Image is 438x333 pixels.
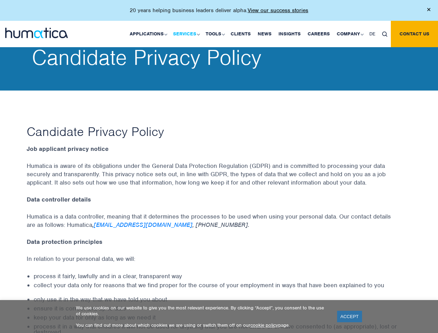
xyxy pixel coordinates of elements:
[27,212,412,238] p: Humatica is a data controller, meaning that it determines the processes to be used when using you...
[5,28,68,38] img: logo
[27,145,109,153] strong: Job applicant privacy notice
[92,221,94,229] em: ,
[382,32,387,37] img: search_icon
[192,221,249,229] em: , [PHONE_NUMBER].
[337,311,362,322] a: ACCEPT
[391,21,438,47] a: Contact us
[27,238,102,246] strong: Data protection principles
[34,297,412,302] li: only use it in the way that we have told you about
[27,162,412,195] p: Humatica is aware of its obligations under the General Data Protection Regulation (GDPR) and is c...
[366,21,379,47] a: DE
[32,47,417,68] h2: Candidate Privacy Policy
[27,255,412,272] p: In relation to your personal data, we will:
[227,21,254,47] a: Clients
[202,21,227,47] a: Tools
[76,322,328,328] p: You can find out more about which cookies we are using or switch them off on our page.
[275,21,304,47] a: Insights
[34,282,412,288] li: collect your data only for reasons that we find proper for the course of your employment in ways ...
[170,21,202,47] a: Services
[333,21,366,47] a: Company
[126,21,170,47] a: Applications
[304,21,333,47] a: Careers
[254,21,275,47] a: News
[94,221,192,229] a: [EMAIL_ADDRESS][DOMAIN_NAME]
[250,322,278,328] a: cookie policy
[27,196,91,203] strong: Data controller details
[27,123,412,139] h1: Candidate Privacy Policy
[248,7,308,14] a: View our success stories
[76,305,328,317] p: We use cookies on our website to give you the most relevant experience. By clicking “Accept”, you...
[369,31,375,37] span: DE
[34,273,412,279] li: process it fairly, lawfully and in a clear, transparent way
[130,7,308,14] p: 20 years helping business leaders deliver alpha.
